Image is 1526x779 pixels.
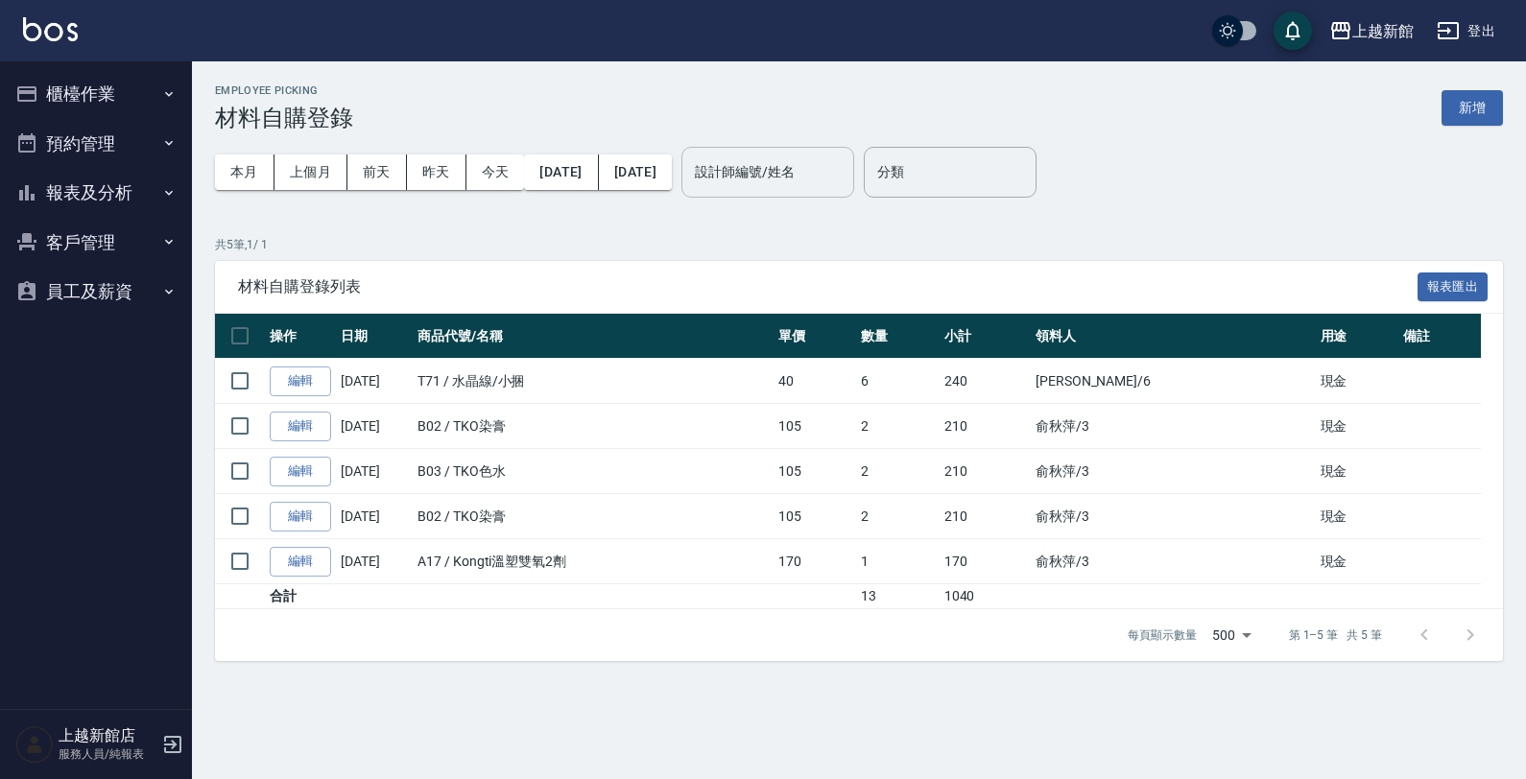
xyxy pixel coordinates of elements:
a: 新增 [1442,98,1503,116]
td: 2 [856,404,939,449]
span: 材料自購登錄列表 [238,277,1418,296]
td: B02 / TKO染膏 [413,494,774,539]
td: [DATE] [336,449,413,494]
button: [DATE] [599,154,672,190]
button: 報表及分析 [8,168,184,218]
td: 13 [856,584,939,609]
a: 編輯 [270,502,331,531]
td: 105 [774,449,856,494]
div: 上越新館 [1352,19,1414,43]
td: 俞秋萍 /3 [1031,539,1316,584]
th: 商品代號/名稱 [413,314,774,359]
p: 第 1–5 筆 共 5 筆 [1289,626,1382,644]
td: 210 [940,404,1031,449]
td: 俞秋萍 /3 [1031,404,1316,449]
button: 上個月 [274,154,347,190]
th: 操作 [265,314,336,359]
p: 每頁顯示數量 [1128,626,1197,644]
td: [DATE] [336,404,413,449]
td: 現金 [1316,404,1398,449]
td: 105 [774,404,856,449]
a: 編輯 [270,547,331,577]
td: 6 [856,359,939,404]
td: 合計 [265,584,336,609]
td: [DATE] [336,359,413,404]
td: 現金 [1316,449,1398,494]
button: 上越新館 [1322,12,1421,51]
td: [PERSON_NAME] /6 [1031,359,1316,404]
td: 170 [940,539,1031,584]
button: 新增 [1442,90,1503,126]
td: 105 [774,494,856,539]
td: 40 [774,359,856,404]
button: 今天 [466,154,525,190]
h5: 上越新館店 [59,726,156,745]
th: 單價 [774,314,856,359]
td: 2 [856,494,939,539]
a: 編輯 [270,366,331,396]
td: 1 [856,539,939,584]
th: 日期 [336,314,413,359]
td: 210 [940,494,1031,539]
td: 現金 [1316,359,1398,404]
img: Logo [23,17,78,41]
button: 櫃檯作業 [8,69,184,119]
td: A17 / Kongti溫塑雙氧2劑 [413,539,774,584]
th: 用途 [1316,314,1398,359]
p: 共 5 筆, 1 / 1 [215,236,1503,253]
div: 500 [1204,609,1258,661]
button: 登出 [1429,13,1503,49]
button: [DATE] [524,154,598,190]
button: 前天 [347,154,407,190]
img: Person [15,725,54,764]
th: 小計 [940,314,1031,359]
button: save [1274,12,1312,50]
button: 本月 [215,154,274,190]
td: 俞秋萍 /3 [1031,494,1316,539]
td: B03 / TKO色水 [413,449,774,494]
a: 編輯 [270,457,331,486]
td: 2 [856,449,939,494]
button: 客戶管理 [8,218,184,268]
th: 數量 [856,314,939,359]
td: 1040 [940,584,1031,609]
td: B02 / TKO染膏 [413,404,774,449]
th: 領料人 [1031,314,1316,359]
td: 210 [940,449,1031,494]
td: T71 / 水晶線/小捆 [413,359,774,404]
p: 服務人員/純報表 [59,745,156,763]
td: [DATE] [336,539,413,584]
h3: 材料自購登錄 [215,105,353,131]
button: 報表匯出 [1418,272,1489,302]
a: 報表匯出 [1418,276,1489,295]
a: 編輯 [270,412,331,441]
button: 昨天 [407,154,466,190]
td: [DATE] [336,494,413,539]
td: 現金 [1316,539,1398,584]
td: 170 [774,539,856,584]
h2: Employee Picking [215,84,353,97]
td: 現金 [1316,494,1398,539]
button: 員工及薪資 [8,267,184,317]
td: 240 [940,359,1031,404]
td: 俞秋萍 /3 [1031,449,1316,494]
button: 預約管理 [8,119,184,169]
th: 備註 [1398,314,1481,359]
